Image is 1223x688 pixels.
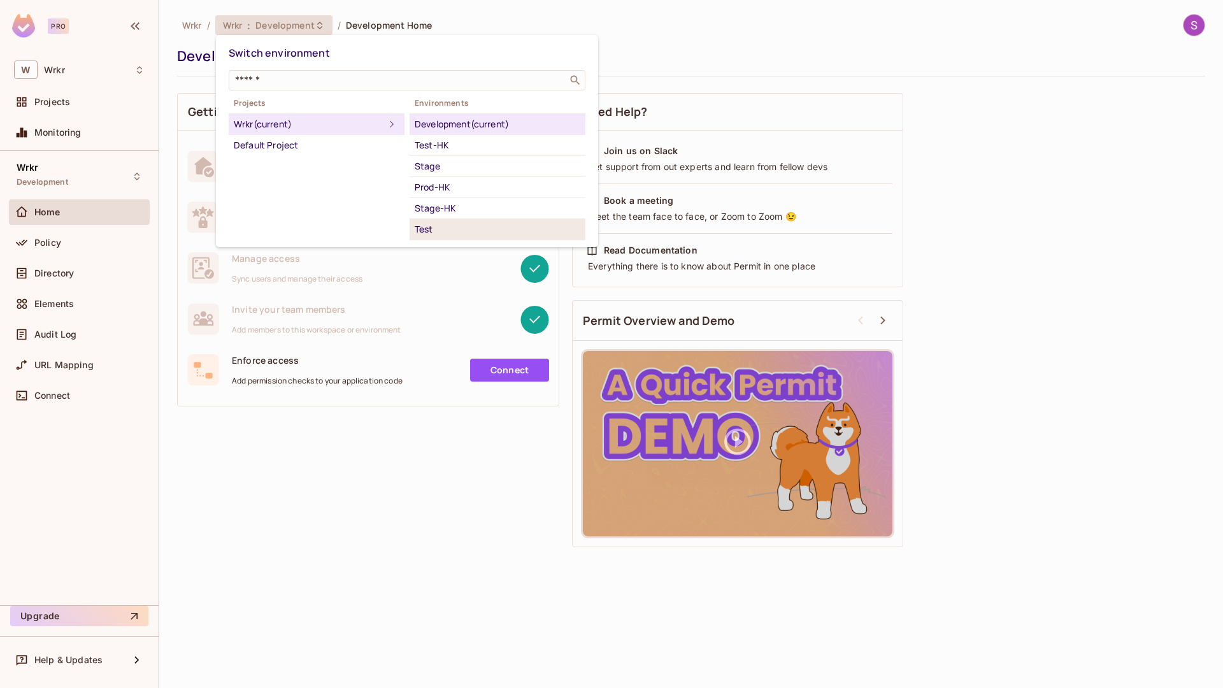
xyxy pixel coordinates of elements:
div: Prod-HK [415,180,580,195]
div: Stage-HK [415,201,580,216]
div: Development (current) [415,117,580,132]
span: Environments [410,98,585,108]
div: Stage [415,159,580,174]
div: Test-HK [415,138,580,153]
span: Switch environment [229,46,330,60]
div: Wrkr (current) [234,117,384,132]
div: Test [415,222,580,237]
div: Default Project [234,138,399,153]
span: Projects [229,98,404,108]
